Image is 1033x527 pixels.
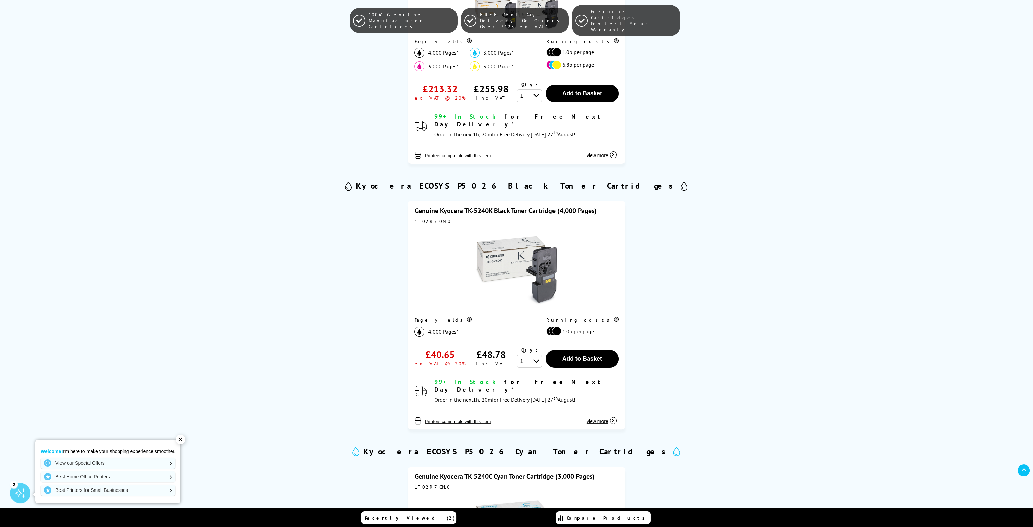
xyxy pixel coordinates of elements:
[546,38,619,44] div: Running costs
[414,472,594,481] a: Genuine Kyocera TK-5240C Cyan Toner Cartridge (3,000 Pages)
[41,448,175,454] p: I'm here to make your shopping experience smoother.
[365,515,455,521] span: Recently Viewed (2)
[546,350,619,368] button: Add to Basket
[414,484,618,490] div: 1T02R7CNL0
[521,81,537,88] span: Qty:
[473,82,508,95] div: £255.98
[521,347,537,353] span: Qty:
[428,328,458,335] span: 4,000 Pages*
[473,396,492,403] span: 1h, 20m
[585,411,619,424] button: view more
[434,378,618,405] div: modal_delivery
[591,8,677,33] span: Genuine Cartridges Protect Your Warranty
[423,418,493,424] button: Printers compatible with this item
[414,95,465,101] div: ex VAT @ 20%
[356,181,677,191] h2: Kyocera ECOSYS P5026 Black Toner Cartridges
[585,146,619,159] button: view more
[546,85,619,102] button: Add to Basket
[546,317,619,323] div: Running costs
[422,82,457,95] div: £213.32
[423,153,493,159] button: Printers compatible with this item
[474,228,559,312] img: Kyocera TK-5240K Black Toner Cartridge (4,000 Pages)
[475,361,506,367] div: inc VAT
[473,131,492,138] span: 1h, 20m
[414,361,465,367] div: ex VAT @ 20%
[414,206,596,215] a: Genuine Kyocera TK-5240K Black Toner Cartridge (4,000 Pages)
[434,131,575,138] span: Order in the next for Free Delivery [DATE] 27 August!
[475,95,506,101] div: inc VAT
[556,511,651,524] a: Compare Products
[434,378,604,393] span: for Free Next Day Delivery*
[41,485,175,496] a: Best Printers for Small Businesses
[470,61,480,71] img: yellow_icon.svg
[483,63,514,70] span: 3,000 Pages*
[425,348,454,361] div: £40.65
[567,515,648,521] span: Compare Products
[414,327,424,337] img: black_icon.svg
[428,49,458,56] span: 4,000 Pages*
[414,48,424,58] img: black_icon.svg
[361,511,456,524] a: Recently Viewed (2)
[428,63,458,70] span: 3,000 Pages*
[434,113,618,139] div: modal_delivery
[414,61,424,71] img: magenta_icon.svg
[553,395,557,401] sup: th
[546,327,615,336] li: 1.0p per page
[434,396,575,403] span: Order in the next for Free Delivery [DATE] 27 August!
[553,129,557,136] sup: th
[369,11,454,30] span: 100% Genuine Manufacturer Cartridges
[470,48,480,58] img: cyan_icon.svg
[434,378,498,386] span: 99+ In Stock
[414,317,537,323] div: Page yields
[483,49,514,56] span: 3,000 Pages*
[41,458,175,469] a: View our Special Offers
[562,355,602,362] span: Add to Basket
[176,435,185,444] div: ✕
[10,481,18,488] div: 2
[476,348,506,361] div: £48.78
[562,90,602,97] span: Add to Basket
[434,113,498,120] span: 99+ In Stock
[587,418,608,424] span: view more
[587,153,608,158] span: view more
[434,113,604,128] span: for Free Next Day Delivery*
[414,218,618,224] div: 1T02R70NL0
[546,60,615,69] li: 6.8p per page
[480,11,565,30] span: FREE Next Day Delivery On Orders Over £125 ex VAT*
[41,449,63,454] strong: Welcome!
[41,471,175,482] a: Best Home Office Printers
[363,446,670,457] h2: Kyocera ECOSYS P5026 Cyan Toner Cartridges
[546,48,615,57] li: 1.0p per page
